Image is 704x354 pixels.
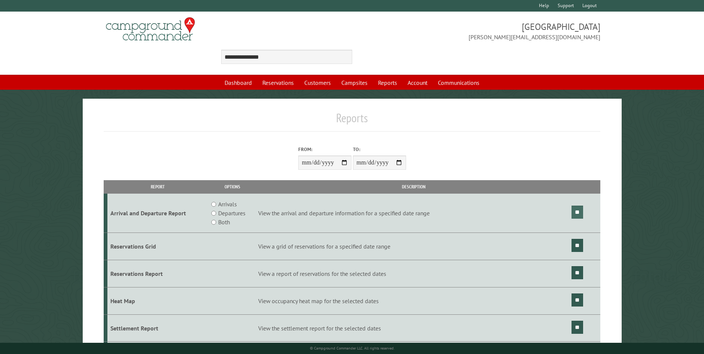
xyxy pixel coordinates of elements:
[310,346,394,351] small: © Campground Commander LLC. All rights reserved.
[218,200,237,209] label: Arrivals
[107,260,208,287] td: Reservations Report
[257,260,571,287] td: View a report of reservations for the selected dates
[218,218,230,227] label: Both
[107,194,208,233] td: Arrival and Departure Report
[218,209,246,218] label: Departures
[107,180,208,193] th: Report
[257,180,571,193] th: Description
[104,15,197,44] img: Campground Commander
[433,76,484,90] a: Communications
[107,233,208,260] td: Reservations Grid
[104,111,600,131] h1: Reports
[107,314,208,342] td: Settlement Report
[220,76,256,90] a: Dashboard
[352,21,601,41] span: [GEOGRAPHIC_DATA] [PERSON_NAME][EMAIL_ADDRESS][DOMAIN_NAME]
[257,287,571,314] td: View occupancy heat map for the selected dates
[107,287,208,314] td: Heat Map
[353,146,406,153] label: To:
[257,314,571,342] td: View the settlement report for the selected dates
[257,194,571,233] td: View the arrival and departure information for a specified date range
[298,146,351,153] label: From:
[258,76,298,90] a: Reservations
[257,233,571,260] td: View a grid of reservations for a specified date range
[403,76,432,90] a: Account
[374,76,402,90] a: Reports
[208,180,257,193] th: Options
[337,76,372,90] a: Campsites
[300,76,335,90] a: Customers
